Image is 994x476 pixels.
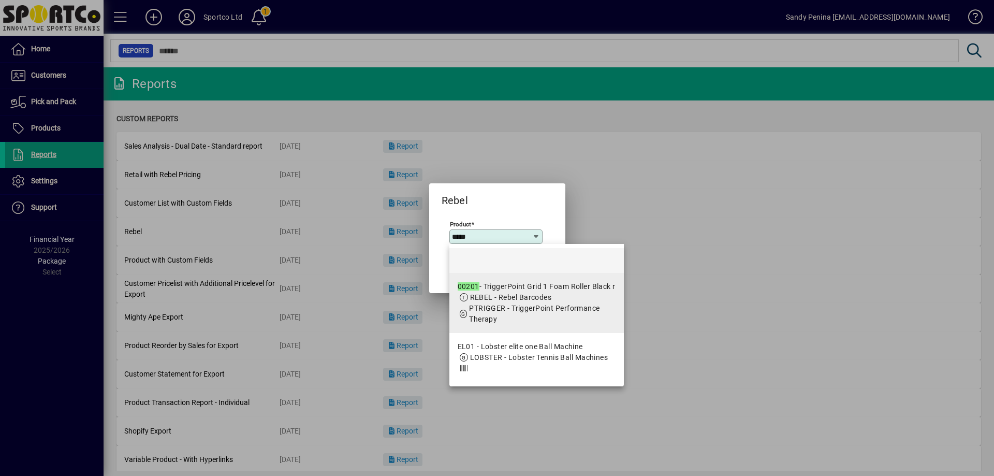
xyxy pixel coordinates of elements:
[469,304,600,323] span: PTRIGGER - TriggerPoint Performance Therapy
[470,293,552,301] span: REBEL - Rebel Barcodes
[449,273,624,333] mat-option: 00201 - TriggerPoint Grid 1 Foam Roller Black r
[470,353,608,362] span: LOBSTER - Lobster Tennis Ball Machines
[458,341,608,352] div: EL01 - Lobster elite one Ball Machine
[429,183,480,209] h2: Rebel
[458,281,616,292] div: - TriggerPoint Grid 1 Foam Roller Black r
[449,333,624,382] mat-option: EL01 - Lobster elite one Ball Machine
[450,220,471,227] mat-label: Product
[458,282,479,291] em: 00201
